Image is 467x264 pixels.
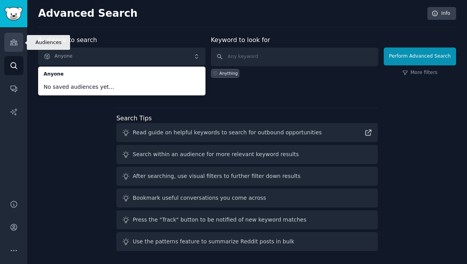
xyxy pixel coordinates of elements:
[44,83,200,91] span: No saved audiences yet...
[133,216,306,224] div: Press the "Track" button to be notified of new keyword matches
[133,172,300,180] div: After searching, use visual filters to further filter down results
[38,67,205,95] ul: Anyone
[116,114,152,122] label: Search Tips
[219,70,238,76] div: Anything
[384,48,456,65] button: Perform Advanced Search
[133,128,322,137] div: Read guide on helpful keywords to search for outbound opportunities
[133,194,266,202] div: Bookmark useful conversations you come across
[38,36,97,44] label: Audience to search
[211,36,270,44] label: Keyword to look for
[211,48,378,66] input: Any keyword
[133,150,299,158] div: Search within an audience for more relevant keyword results
[402,69,437,76] a: More filters
[44,71,200,78] span: Anyone
[5,7,23,21] img: GummySearch logo
[427,7,456,20] a: Info
[38,7,423,20] h2: Advanced Search
[133,238,294,246] div: Use the patterns feature to summarize Reddit posts in bulk
[38,48,205,65] button: Anyone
